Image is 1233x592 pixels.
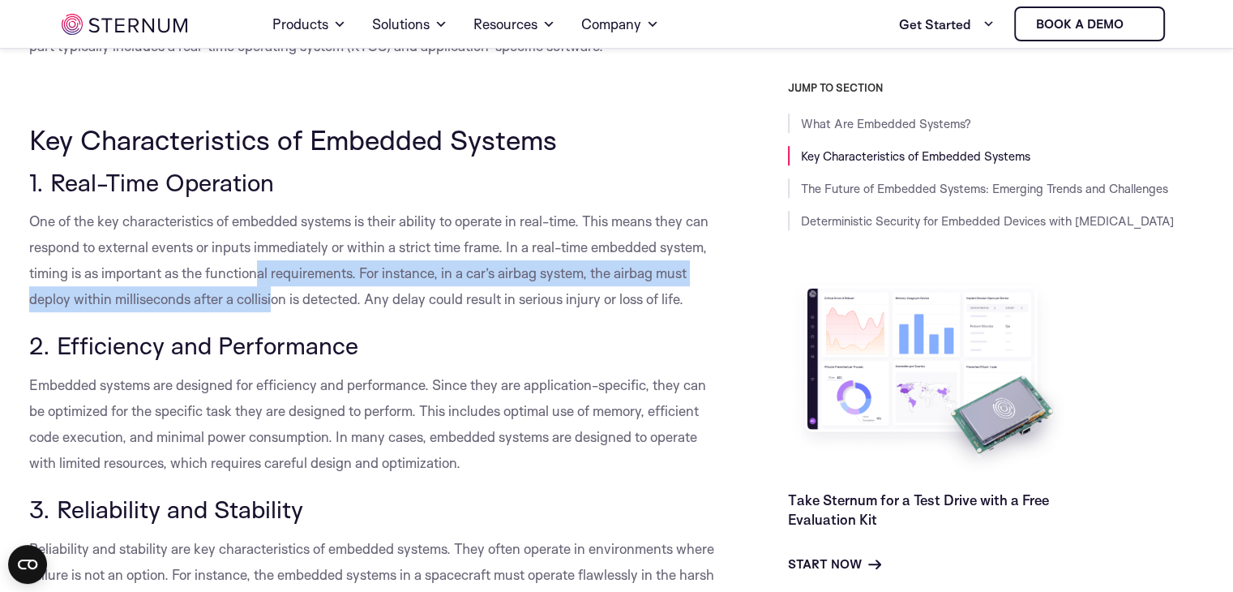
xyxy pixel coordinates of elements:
[788,491,1049,528] a: Take Sternum for a Test Drive with a Free Evaluation Kit
[581,2,659,47] a: Company
[1014,6,1165,41] a: Book a demo
[29,167,274,197] span: 1. Real-Time Operation
[29,212,709,307] span: One of the key characteristics of embedded systems is their ability to operate in real-time. This...
[801,148,1030,164] a: Key Characteristics of Embedded Systems
[372,2,447,47] a: Solutions
[272,2,346,47] a: Products
[1130,18,1143,31] img: sternum iot
[62,14,187,35] img: sternum iot
[29,122,557,157] span: Key Characteristics of Embedded Systems
[899,8,995,41] a: Get Started
[8,545,47,584] button: Open CMP widget
[473,2,555,47] a: Resources
[29,376,706,471] span: Embedded systems are designed for efficiency and performance. Since they are application-specific...
[788,81,1205,94] h3: JUMP TO SECTION
[801,116,971,131] a: What Are Embedded Systems?
[801,213,1174,229] a: Deterministic Security for Embedded Devices with [MEDICAL_DATA]
[788,555,881,574] a: Start Now
[788,276,1072,478] img: Take Sternum for a Test Drive with a Free Evaluation Kit
[29,494,303,524] span: 3. Reliability and Stability
[29,330,358,360] span: 2. Efficiency and Performance
[801,181,1168,196] a: The Future of Embedded Systems: Emerging Trends and Challenges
